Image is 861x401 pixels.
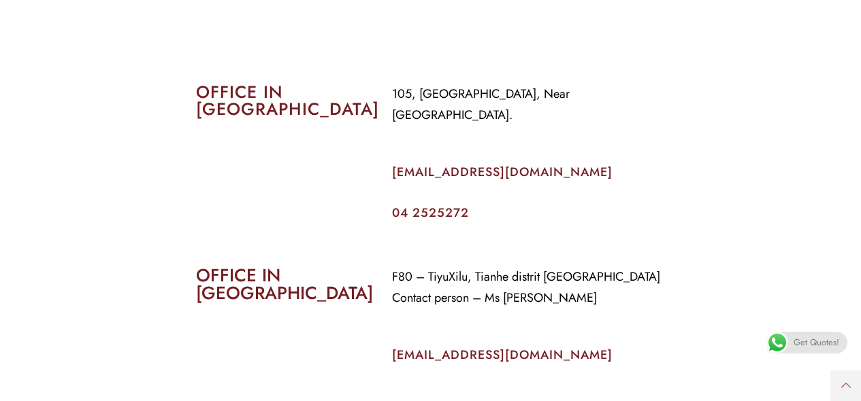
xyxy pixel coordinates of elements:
[392,266,666,309] p: F80 – TiyuXilu, Tianhe distrit [GEOGRAPHIC_DATA] Contact person – Ms [PERSON_NAME]
[392,84,666,126] p: 105, [GEOGRAPHIC_DATA], Near [GEOGRAPHIC_DATA].
[392,163,613,181] a: [EMAIL_ADDRESS][DOMAIN_NAME]
[392,204,469,222] a: 04 2525272
[794,332,839,353] span: Get Quotes!
[196,266,372,302] h2: OFFICE IN [GEOGRAPHIC_DATA]
[196,84,372,118] h2: OFFICE IN [GEOGRAPHIC_DATA]
[392,346,613,364] a: [EMAIL_ADDRESS][DOMAIN_NAME]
